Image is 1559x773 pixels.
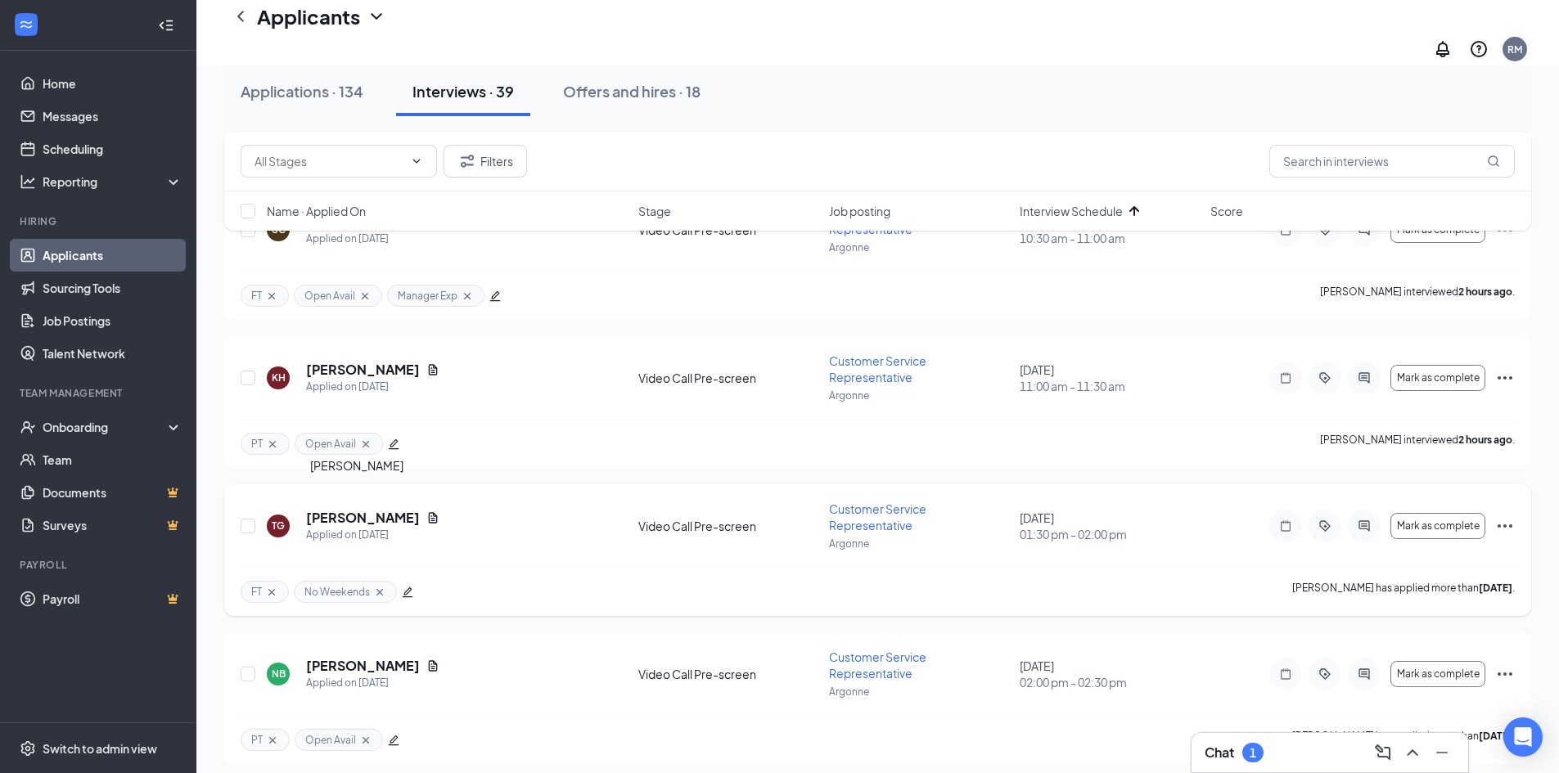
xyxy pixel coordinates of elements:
span: Job posting [829,203,890,219]
div: [PERSON_NAME] [310,456,403,474]
span: Score [1210,203,1243,219]
svg: Document [426,659,439,672]
svg: ActiveTag [1315,371,1335,384]
svg: MagnifyingGlass [1487,155,1500,168]
b: 2 hours ago [1458,285,1512,298]
h5: [PERSON_NAME] [306,509,420,527]
div: Video Call Pre-screen [638,370,819,386]
svg: Cross [359,438,372,451]
a: SurveysCrown [43,509,182,542]
a: Sourcing Tools [43,272,182,304]
div: Offers and hires · 18 [563,81,701,101]
svg: UserCheck [20,419,36,435]
svg: ChevronLeft [231,7,250,26]
svg: ChevronDown [410,155,423,168]
svg: Filter [457,151,477,171]
span: PT [251,437,263,451]
button: Mark as complete [1390,513,1485,539]
a: Messages [43,100,182,133]
input: Search in interviews [1269,145,1515,178]
p: [PERSON_NAME] has applied more than . [1292,581,1515,603]
div: RM [1507,43,1522,56]
h5: [PERSON_NAME] [306,361,420,379]
span: Stage [638,203,671,219]
span: 01:30 pm - 02:00 pm [1020,526,1201,542]
button: Filter Filters [444,145,527,178]
svg: Minimize [1432,743,1452,762]
svg: ActiveChat [1354,371,1374,384]
svg: Ellipses [1495,664,1515,684]
div: Open Intercom Messenger [1503,717,1543,757]
span: edit [388,438,399,450]
div: KH [272,371,286,384]
svg: Cross [265,290,278,303]
span: Customer Service Representative [829,649,926,681]
div: [DATE] [1020,510,1201,542]
svg: Note [1276,371,1295,384]
div: Switch to admin view [43,740,157,757]
span: edit [388,735,399,746]
svg: Document [426,363,439,376]
div: Applied on [DATE] [306,675,439,691]
a: Scheduling [43,133,182,165]
svg: Ellipses [1495,516,1515,536]
button: ComposeMessage [1370,739,1396,766]
a: Applicants [43,239,182,272]
div: Reporting [43,173,183,190]
svg: ArrowUp [1124,201,1144,221]
svg: Ellipses [1495,368,1515,388]
div: [DATE] [1020,658,1201,690]
a: Job Postings [43,304,182,337]
div: Team Management [20,386,179,400]
button: Mark as complete [1390,365,1485,391]
svg: ActiveTag [1315,667,1335,681]
a: Team [43,443,182,476]
b: [DATE] [1479,582,1512,594]
a: DocumentsCrown [43,476,182,509]
p: [PERSON_NAME] interviewed . [1320,285,1515,307]
span: Name · Applied On [267,203,366,219]
div: TG [272,519,285,533]
span: Customer Service Representative [829,353,926,384]
svg: Cross [461,290,474,303]
p: Argonne [829,389,1010,402]
a: Talent Network [43,337,182,370]
span: FT [251,585,262,599]
span: PT [251,733,263,747]
span: FT [251,289,262,303]
button: Minimize [1429,739,1455,766]
b: [DATE] [1479,730,1512,742]
a: Home [43,67,182,100]
span: Manager Exp [398,289,457,303]
p: Argonne [829,240,1010,254]
svg: Cross [266,438,279,451]
p: Argonne [829,537,1010,551]
span: No Weekends [304,585,370,599]
svg: ChevronUp [1403,743,1422,762]
span: Open Avail [305,437,356,451]
div: 1 [1250,746,1256,760]
svg: Cross [359,734,372,747]
svg: Cross [265,586,278,599]
span: Interview Schedule [1020,203,1123,219]
button: Mark as complete [1390,661,1485,687]
span: Mark as complete [1397,372,1480,384]
svg: QuestionInfo [1469,39,1489,59]
svg: ActiveChat [1354,519,1374,533]
div: Video Call Pre-screen [638,518,819,534]
span: edit [402,586,413,598]
input: All Stages [255,152,403,170]
h1: Applicants [257,2,360,30]
div: Interviews · 39 [412,81,514,101]
p: [PERSON_NAME] interviewed . [1320,433,1515,455]
svg: Cross [266,734,279,747]
span: Customer Service Representative [829,501,926,533]
a: PayrollCrown [43,582,182,615]
svg: Cross [358,290,372,303]
svg: ActiveTag [1315,519,1335,533]
div: Video Call Pre-screen [638,666,819,682]
p: [PERSON_NAME] has applied more than . [1292,729,1515,751]
div: [DATE] [1020,362,1201,394]
h5: [PERSON_NAME] [306,657,420,675]
svg: Document [426,511,439,524]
